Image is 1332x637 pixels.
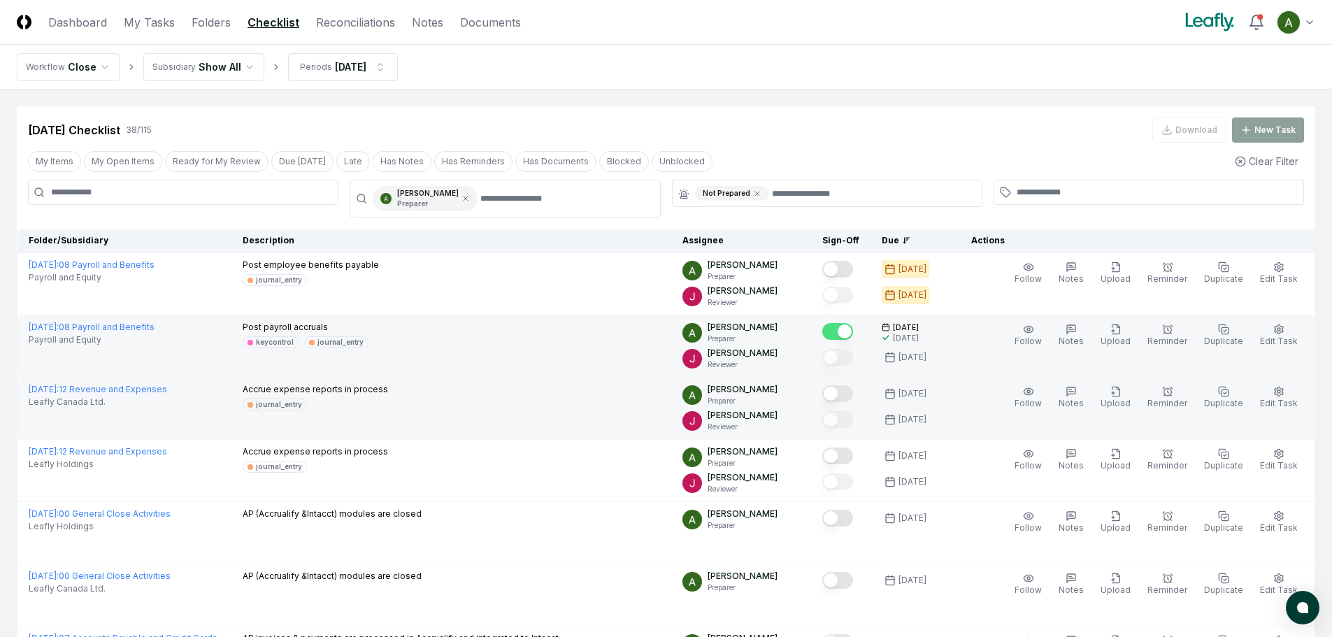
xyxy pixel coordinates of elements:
span: Reminder [1147,336,1187,346]
span: Upload [1101,585,1131,595]
div: [DATE] [898,263,926,275]
span: Follow [1015,398,1042,408]
img: ACg8ocJfBSitaon9c985KWe3swqK2kElzkAv-sHk65QWxGQz4ldowg=s96-c [682,287,702,306]
button: Duplicate [1201,445,1246,475]
button: Duplicate [1201,321,1246,350]
p: [PERSON_NAME] [708,259,778,271]
img: ACg8ocKKg2129bkBZaX4SAoUQtxLaQ4j-f2PQjMuak4pDCyzCI-IvA=s96-c [682,261,702,280]
a: [DATE]:12 Revenue and Expenses [29,446,167,457]
button: Unblocked [652,151,712,172]
button: Mark complete [822,261,853,278]
div: [DATE] [898,387,926,400]
p: [PERSON_NAME] [708,445,778,458]
button: Follow [1012,570,1045,599]
span: Edit Task [1260,522,1298,533]
button: Mark complete [822,349,853,366]
img: ACg8ocKKg2129bkBZaX4SAoUQtxLaQ4j-f2PQjMuak4pDCyzCI-IvA=s96-c [682,323,702,343]
button: Upload [1098,321,1133,350]
div: [DATE] Checklist [28,122,120,138]
img: Logo [17,15,31,29]
button: Follow [1012,383,1045,413]
img: ACg8ocKKg2129bkBZaX4SAoUQtxLaQ4j-f2PQjMuak4pDCyzCI-IvA=s96-c [1277,11,1300,34]
a: Checklist [248,14,299,31]
a: Reconciliations [316,14,395,31]
th: Description [231,229,671,253]
button: Upload [1098,259,1133,288]
div: [DATE] [898,574,926,587]
span: Follow [1015,522,1042,533]
a: [DATE]:00 General Close Activities [29,508,171,519]
div: Subsidiary [152,61,196,73]
button: Late [336,151,370,172]
p: Post employee benefits payable [243,259,379,271]
button: Follow [1012,445,1045,475]
a: Dashboard [48,14,107,31]
button: Mark complete [822,323,853,340]
button: Follow [1012,321,1045,350]
button: Notes [1056,321,1087,350]
span: Edit Task [1260,336,1298,346]
img: ACg8ocJfBSitaon9c985KWe3swqK2kElzkAv-sHk65QWxGQz4ldowg=s96-c [682,349,702,368]
span: Reminder [1147,460,1187,471]
div: [DATE] [335,59,366,74]
p: AP (Accrualify &Intacct) modules are closed [243,508,422,520]
button: Has Notes [373,151,431,172]
img: ACg8ocKKg2129bkBZaX4SAoUQtxLaQ4j-f2PQjMuak4pDCyzCI-IvA=s96-c [682,448,702,467]
span: Payroll and Equity [29,271,101,284]
span: Reminder [1147,398,1187,408]
img: ACg8ocKKg2129bkBZaX4SAoUQtxLaQ4j-f2PQjMuak4pDCyzCI-IvA=s96-c [682,385,702,405]
div: journal_entry [256,399,302,410]
p: Preparer [708,520,778,531]
span: [DATE] : [29,322,59,332]
button: Duplicate [1201,383,1246,413]
div: Due [882,234,938,247]
span: Edit Task [1260,273,1298,284]
th: Assignee [671,229,811,253]
div: journal_entry [317,337,364,348]
p: Preparer [397,199,459,209]
button: Edit Task [1257,445,1301,475]
button: Upload [1098,445,1133,475]
span: Duplicate [1204,460,1243,471]
p: Reviewer [708,484,778,494]
span: Follow [1015,585,1042,595]
span: Upload [1101,460,1131,471]
span: Leafly Holdings [29,520,94,533]
div: [PERSON_NAME] [397,188,459,209]
span: [DATE] [893,322,919,333]
button: Notes [1056,445,1087,475]
button: Edit Task [1257,321,1301,350]
p: [PERSON_NAME] [708,409,778,422]
span: [DATE] : [29,384,59,394]
button: Duplicate [1201,259,1246,288]
span: [DATE] : [29,446,59,457]
div: journal_entry [256,461,302,472]
img: ACg8ocKKg2129bkBZaX4SAoUQtxLaQ4j-f2PQjMuak4pDCyzCI-IvA=s96-c [380,193,392,204]
button: atlas-launcher [1286,591,1319,624]
a: [DATE]:00 General Close Activities [29,571,171,581]
button: Mark complete [822,510,853,527]
p: Reviewer [708,297,778,308]
p: [PERSON_NAME] [708,321,778,334]
span: Edit Task [1260,398,1298,408]
p: [PERSON_NAME] [708,570,778,582]
p: [PERSON_NAME] [708,285,778,297]
div: journal_entry [256,275,302,285]
span: Follow [1015,336,1042,346]
p: Accrue expense reports in process [243,383,388,396]
button: Notes [1056,259,1087,288]
img: ACg8ocJfBSitaon9c985KWe3swqK2kElzkAv-sHk65QWxGQz4ldowg=s96-c [682,411,702,431]
p: [PERSON_NAME] [708,347,778,359]
span: Edit Task [1260,585,1298,595]
span: Reminder [1147,273,1187,284]
button: Mark complete [822,287,853,303]
div: Workflow [26,61,65,73]
button: Reminder [1145,259,1190,288]
a: [DATE]:08 Payroll and Benefits [29,322,155,332]
span: Notes [1059,273,1084,284]
a: Notes [412,14,443,31]
div: [DATE] [898,475,926,488]
a: [DATE]:12 Revenue and Expenses [29,384,167,394]
div: [DATE] [898,351,926,364]
img: ACg8ocJfBSitaon9c985KWe3swqK2kElzkAv-sHk65QWxGQz4ldowg=s96-c [682,473,702,493]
